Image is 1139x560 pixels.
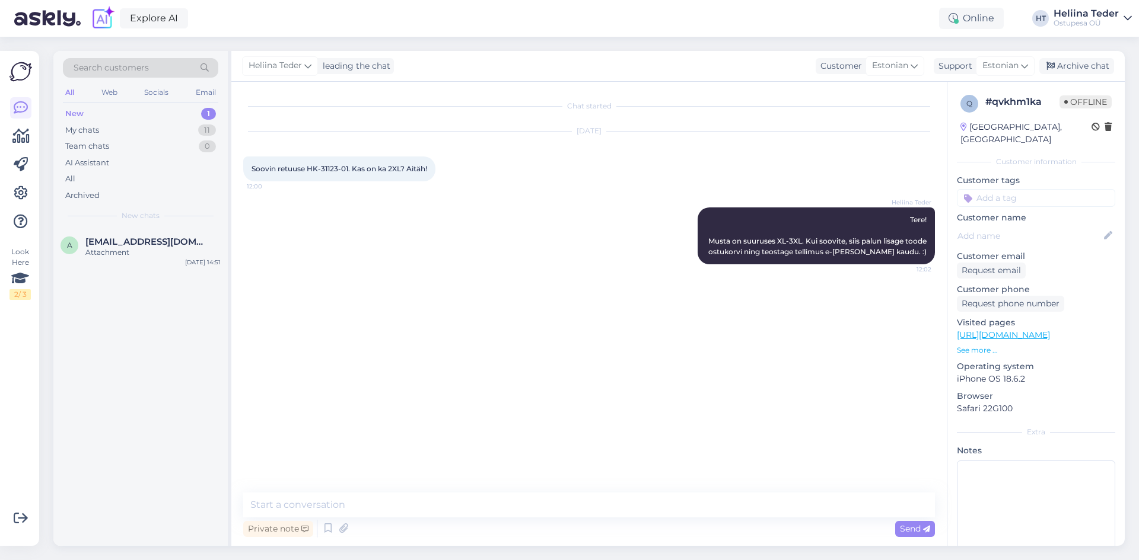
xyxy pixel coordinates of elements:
input: Add a tag [957,189,1115,207]
span: 12:02 [887,265,931,274]
span: Alekseiivanov64@gmail.com [85,236,209,247]
p: Notes [957,444,1115,457]
div: Request phone number [957,296,1064,312]
div: Private note [243,521,313,537]
span: A [67,241,72,249]
div: Email [193,85,218,100]
div: Team chats [65,140,109,152]
div: Socials [142,85,171,100]
div: 2 / 3 [9,289,31,300]
div: Look Here [9,247,31,300]
img: Askly Logo [9,60,32,83]
input: Add name [957,229,1102,242]
div: # qvkhm1ka [985,95,1060,109]
span: New chats [122,210,160,221]
span: Soovin retuuse HK-31123-01. Kas on ka 2XL? Aitäh! [252,164,427,173]
div: [DATE] 14:51 [185,258,221,267]
div: All [63,85,77,100]
div: All [65,173,75,185]
p: Customer tags [957,174,1115,187]
div: My chats [65,124,99,136]
span: Heliina Teder [249,59,302,72]
div: Archived [65,190,100,201]
a: Heliina TederOstupesa OÜ [1054,9,1132,28]
p: iPhone OS 18.6.2 [957,373,1115,385]
div: Attachment [85,247,221,258]
div: Extra [957,427,1115,437]
div: 0 [199,140,216,152]
div: Chat started [243,101,935,111]
span: Offline [1060,95,1112,108]
div: AI Assistant [65,157,109,169]
div: leading the chat [318,60,390,72]
p: See more ... [957,345,1115,356]
div: [DATE] [243,126,935,136]
div: 1 [201,108,216,120]
span: Search customers [74,62,149,74]
p: Browser [957,390,1115,402]
img: explore-ai [90,6,115,31]
div: Archive chat [1039,58,1114,74]
span: Estonian [872,59,908,72]
p: Visited pages [957,316,1115,329]
div: Request email [957,263,1026,279]
span: Estonian [982,59,1019,72]
div: Web [99,85,120,100]
a: Explore AI [120,8,188,28]
div: Support [934,60,972,72]
span: 12:00 [247,182,291,191]
p: Customer phone [957,283,1115,296]
span: Heliina Teder [887,198,931,207]
div: Heliina Teder [1054,9,1119,18]
p: Operating system [957,360,1115,373]
a: [URL][DOMAIN_NAME] [957,329,1050,340]
p: Customer name [957,212,1115,224]
div: 11 [198,124,216,136]
span: q [966,99,972,108]
span: Send [900,523,930,534]
div: HT [1032,10,1049,27]
p: Safari 22G100 [957,402,1115,415]
div: Customer [816,60,862,72]
p: Customer email [957,250,1115,263]
div: Online [939,8,1004,29]
div: [GEOGRAPHIC_DATA], [GEOGRAPHIC_DATA] [960,121,1092,146]
div: New [65,108,84,120]
div: Customer information [957,156,1115,167]
div: Ostupesa OÜ [1054,18,1119,28]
